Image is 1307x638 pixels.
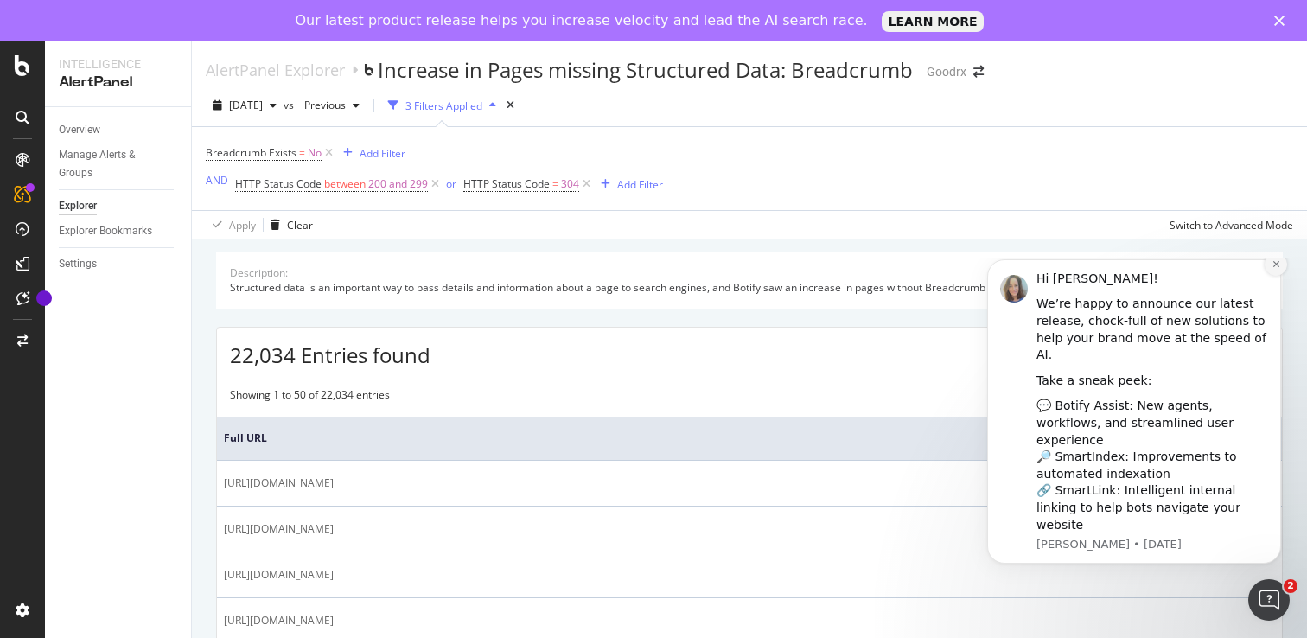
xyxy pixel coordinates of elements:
[229,218,256,233] div: Apply
[59,255,179,273] a: Settings
[59,222,152,240] div: Explorer Bookmarks
[36,290,52,306] div: Tooltip anchor
[59,146,179,182] a: Manage Alerts & Groups
[206,92,284,119] button: [DATE]
[284,98,297,112] span: vs
[59,146,163,182] div: Manage Alerts & Groups
[206,61,345,80] a: AlertPanel Explorer
[206,145,296,160] span: Breadcrumb Exists
[927,63,966,80] div: Goodrx
[561,172,579,196] span: 304
[206,211,256,239] button: Apply
[59,197,179,215] a: Explorer
[59,73,177,93] div: AlertPanel
[617,177,663,192] div: Add Filter
[973,66,984,78] div: arrow-right-arrow-left
[59,55,177,73] div: Intelligence
[224,520,334,538] span: [URL][DOMAIN_NAME]
[224,566,334,584] span: [URL][DOMAIN_NAME]
[594,174,663,195] button: Add Filter
[287,218,313,233] div: Clear
[381,92,503,119] button: 3 Filters Applied
[552,176,558,191] span: =
[1248,579,1290,621] iframe: Intercom live chat
[206,172,228,188] button: AND
[229,98,263,112] span: 2025 Aug. 16th
[224,431,1262,446] span: Full URL
[378,55,913,85] div: Increase in Pages missing Structured Data: Breadcrumb
[230,387,390,408] div: Showing 1 to 50 of 22,034 entries
[961,258,1307,591] iframe: Intercom notifications message
[299,145,305,160] span: =
[230,341,430,369] span: 22,034 Entries found
[368,172,428,196] span: 200 and 299
[230,265,288,280] div: Description:
[324,176,366,191] span: between
[59,121,100,139] div: Overview
[59,197,97,215] div: Explorer
[59,255,97,273] div: Settings
[446,176,456,191] div: or
[59,121,179,139] a: Overview
[1274,16,1291,26] div: Close
[59,222,179,240] a: Explorer Bookmarks
[235,176,322,191] span: HTTP Status Code
[206,173,228,188] div: AND
[360,146,405,161] div: Add Filter
[224,475,334,492] span: [URL][DOMAIN_NAME]
[1170,218,1293,233] div: Switch to Advanced Mode
[264,211,313,239] button: Clear
[336,143,405,163] button: Add Filter
[503,97,518,114] div: times
[446,175,456,192] button: or
[1163,211,1293,239] button: Switch to Advanced Mode
[308,141,322,165] span: No
[230,280,1269,295] div: Structured data is an important way to pass details and information about a page to search engine...
[1284,579,1297,593] span: 2
[463,176,550,191] span: HTTP Status Code
[224,612,334,629] span: [URL][DOMAIN_NAME]
[296,12,868,29] div: Our latest product release helps you increase velocity and lead the AI search race.
[297,92,367,119] button: Previous
[297,98,346,112] span: Previous
[882,11,985,32] a: LEARN MORE
[405,99,482,113] div: 3 Filters Applied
